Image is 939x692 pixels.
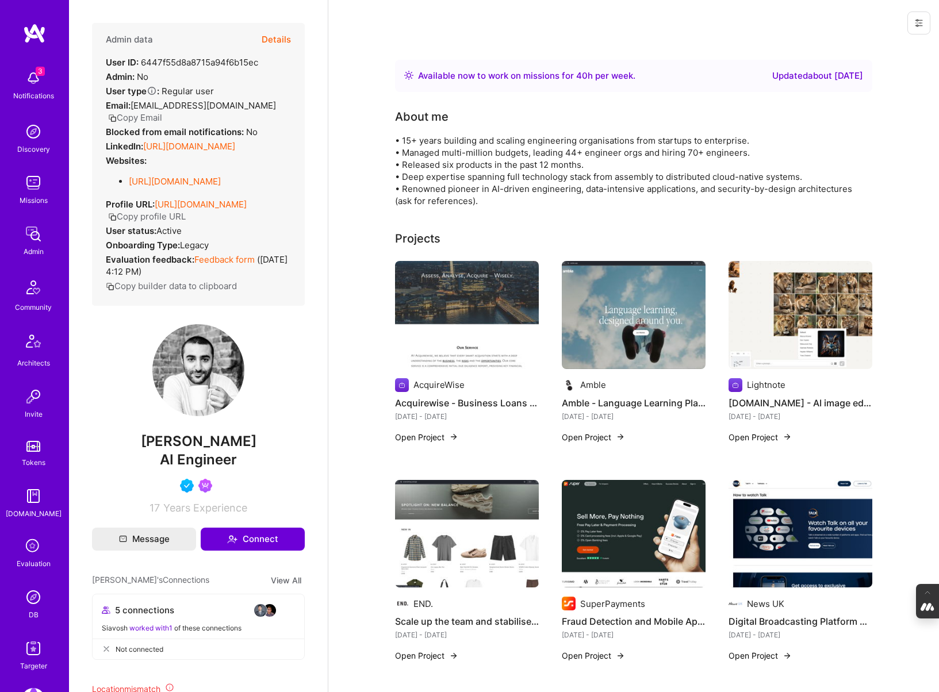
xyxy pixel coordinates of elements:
button: Open Project [395,649,458,662]
img: Lightnote.io - AI image editor (company pivoted away after too many competitors emerged) [729,261,872,369]
img: Company logo [562,597,576,610]
h4: [DOMAIN_NAME] - AI image editor (company pivoted away after too many competitors emerged) [729,395,872,410]
img: Vetted A.Teamer [180,479,194,493]
strong: Profile URL: [106,199,155,210]
div: Amble [580,379,606,391]
img: Been on Mission [198,479,212,493]
a: [URL][DOMAIN_NAME] [129,176,221,187]
span: AI Engineer [160,451,237,468]
img: avatar [272,603,286,617]
img: guide book [22,485,45,508]
strong: LinkedIn: [106,141,143,152]
span: 17 [150,502,160,514]
img: Company logo [395,378,409,392]
div: No [106,71,148,83]
div: ( [DATE] 4:12 PM ) [106,253,291,278]
button: Details [262,23,291,56]
span: legacy [180,240,209,251]
div: Missions [20,194,48,206]
img: Availability [404,71,413,80]
button: Copy Email [108,112,162,124]
img: Digital Broadcasting Platform Development [729,480,872,588]
button: Connect [201,528,305,551]
strong: User status: [106,225,156,236]
button: 5 connectionsavataravataravataravatarSiavosh worked with1 of these connectionsNot connected [92,594,305,660]
h4: Amble - Language Learning Platform Development [562,395,706,410]
span: [EMAIL_ADDRESS][DOMAIN_NAME] [131,100,276,111]
button: Open Project [729,431,792,443]
div: Tokens [22,456,45,468]
h4: Scale up the team and stabilise the platform [395,614,539,629]
img: discovery [22,120,45,143]
i: icon Copy [108,114,117,122]
div: 6447f55d8a8715a94f6b15ec [106,56,258,68]
h4: Fraud Detection and Mobile App Development [562,614,706,629]
img: tokens [26,441,40,452]
img: admin teamwork [22,222,45,245]
div: Regular user [106,85,214,97]
strong: Admin: [106,71,135,82]
button: Open Project [562,431,625,443]
div: About me [395,108,449,125]
img: Company logo [729,378,742,392]
h4: Admin data [106,34,153,45]
img: Admin Search [22,586,45,609]
div: SuperPayments [580,598,645,610]
div: DB [29,609,39,621]
div: Available now to work on missions for h per week . [418,69,635,83]
i: Help [147,86,157,96]
i: icon Copy [106,282,114,291]
a: [URL][DOMAIN_NAME] [155,199,247,210]
strong: Email: [106,100,131,111]
img: Scale up the team and stabilise the platform [395,480,539,588]
img: Skill Targeter [22,637,45,660]
div: [DATE] - [DATE] [729,629,872,641]
div: Targeter [20,660,47,672]
img: arrow-right [616,651,625,660]
div: Admin [24,245,44,257]
span: Not connected [116,643,163,655]
div: News UK [747,598,784,610]
i: icon Connect [227,534,237,544]
div: [DATE] - [DATE] [562,629,706,641]
div: AcquireWise [413,379,465,391]
img: arrow-right [783,651,792,660]
img: Community [20,274,47,301]
img: arrow-right [449,432,458,441]
div: Evaluation [17,558,51,570]
img: Company logo [729,597,742,610]
div: Invite [25,408,43,420]
span: 3 [36,67,45,76]
span: 40 [576,70,588,81]
strong: User type : [106,86,159,97]
button: Message [92,528,196,551]
img: Architects [20,329,47,357]
button: Open Project [562,649,625,662]
span: Active [156,225,182,236]
strong: Websites: [106,155,147,166]
img: Invite [22,385,45,408]
img: bell [22,67,45,90]
div: • 15+ years building and scaling engineering organisations from startups to enterprise. • Managed... [395,134,855,207]
img: avatar [254,603,267,617]
div: Notifications [13,90,54,102]
img: User Avatar [152,324,244,416]
img: Company logo [562,378,576,392]
div: Projects [395,230,440,247]
span: worked with 1 [129,624,173,632]
div: [DATE] - [DATE] [729,410,872,422]
div: Architects [17,357,50,369]
div: Lightnote [747,379,785,391]
img: avatar [263,603,277,617]
button: View All [267,574,305,587]
div: [DATE] - [DATE] [395,629,539,641]
h4: Acquirewise - Business Loans for SME Acquisitions [395,395,539,410]
a: [URL][DOMAIN_NAME] [143,141,235,152]
div: END. [413,598,433,610]
strong: User ID: [106,57,139,68]
div: Updated about [DATE] [772,69,863,83]
div: Community [15,301,52,313]
i: icon Mail [119,535,127,543]
div: No [106,126,258,138]
div: [DATE] - [DATE] [562,410,706,422]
